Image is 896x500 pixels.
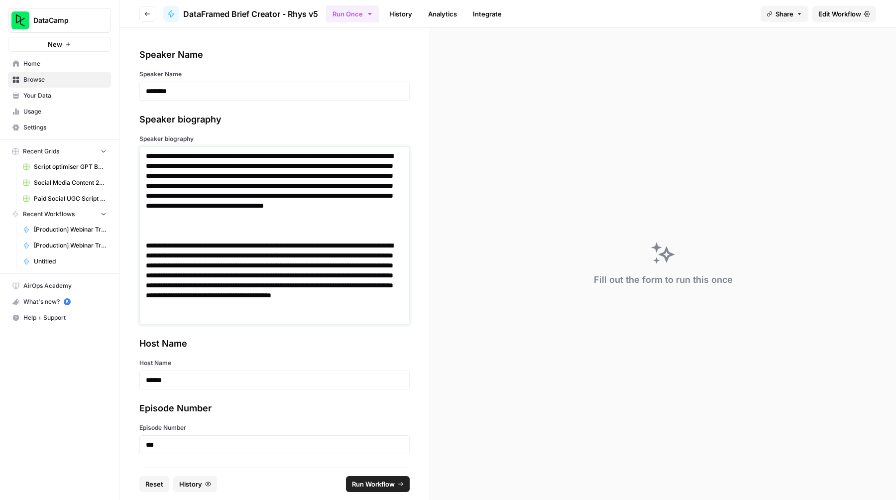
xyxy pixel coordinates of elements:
button: What's new? 5 [8,294,111,310]
button: Help + Support [8,310,111,326]
a: Browse [8,72,111,88]
div: Transcript [139,466,410,480]
label: Host Name [139,359,410,368]
label: Speaker biography [139,134,410,143]
a: AirOps Academy [8,278,111,294]
label: Speaker Name [139,70,410,79]
div: Speaker Name [139,48,410,62]
a: [Production] Webinar Transcription and Summary ([PERSON_NAME]) [18,222,111,238]
span: Social Media Content 2025 [34,178,107,187]
a: Untitled [18,253,111,269]
span: Recent Workflows [23,210,75,219]
a: Social Media Content 2025 [18,175,111,191]
button: Reset [139,476,169,492]
span: Settings [23,123,107,132]
a: DataFramed Brief Creator - Rhys v5 [163,6,318,22]
span: Script optimiser GPT Build V2 Grid [34,162,107,171]
span: Usage [23,107,107,116]
span: Home [23,59,107,68]
div: Fill out the form to run this once [594,273,733,287]
button: History [173,476,217,492]
a: Settings [8,120,111,135]
text: 5 [66,299,68,304]
button: Workspace: DataCamp [8,8,111,33]
div: Host Name [139,337,410,351]
div: Speaker biography [139,113,410,126]
button: Run Workflow [346,476,410,492]
a: Home [8,56,111,72]
span: AirOps Academy [23,281,107,290]
span: Help + Support [23,313,107,322]
span: Recent Grids [23,147,59,156]
a: Your Data [8,88,111,104]
a: [Production] Webinar Transcription and Summary for the [18,238,111,253]
span: DataCamp [33,15,94,25]
button: Share [761,6,808,22]
span: History [179,479,202,489]
span: Edit Workflow [818,9,861,19]
span: DataFramed Brief Creator - Rhys v5 [183,8,318,20]
div: What's new? [8,294,111,309]
a: Analytics [422,6,463,22]
button: New [8,37,111,52]
img: DataCamp Logo [11,11,29,29]
a: History [383,6,418,22]
span: Untitled [34,257,107,266]
a: 5 [64,298,71,305]
label: Episode Number [139,423,410,432]
span: Run Workflow [352,479,395,489]
button: Recent Grids [8,144,111,159]
span: Browse [23,75,107,84]
span: Share [776,9,793,19]
div: Episode Number [139,401,410,415]
span: New [48,39,62,49]
span: [Production] Webinar Transcription and Summary ([PERSON_NAME]) [34,225,107,234]
span: Paid Social UGC Script Optimisation Grid [34,194,107,203]
span: [Production] Webinar Transcription and Summary for the [34,241,107,250]
span: Reset [145,479,163,489]
a: Integrate [467,6,508,22]
button: Recent Workflows [8,207,111,222]
a: Usage [8,104,111,120]
a: Edit Workflow [812,6,876,22]
a: Paid Social UGC Script Optimisation Grid [18,191,111,207]
a: Script optimiser GPT Build V2 Grid [18,159,111,175]
span: Your Data [23,91,107,100]
button: Run Once [326,5,379,22]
